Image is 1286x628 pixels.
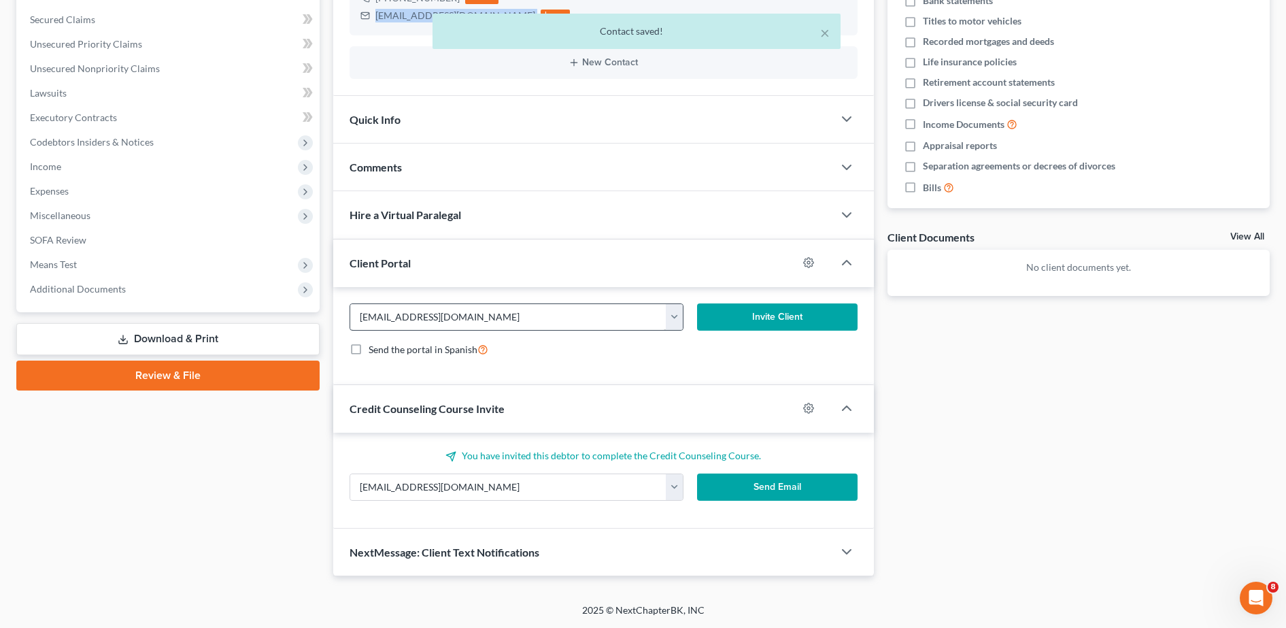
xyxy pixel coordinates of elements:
span: Lawsuits [30,87,67,99]
span: Life insurance policies [923,55,1017,69]
button: New Contact [360,57,847,68]
a: View All [1230,232,1264,242]
a: Secured Claims [19,7,320,32]
span: Hire a Virtual Paralegal [350,208,461,221]
span: Unsecured Nonpriority Claims [30,63,160,74]
span: Income Documents [923,118,1004,131]
input: Enter email [350,304,667,330]
span: Separation agreements or decrees of divorces [923,159,1115,173]
span: NextMessage: Client Text Notifications [350,546,539,559]
iframe: Intercom live chat [1240,582,1272,614]
div: 2025 © NextChapterBK, INC [256,604,1031,628]
span: Expenses [30,185,69,197]
div: Client Documents [887,230,975,244]
span: Additional Documents [30,283,126,295]
span: Comments [350,161,402,173]
a: Unsecured Nonpriority Claims [19,56,320,81]
span: Drivers license & social security card [923,96,1078,110]
span: 8 [1268,582,1279,593]
span: Codebtors Insiders & Notices [30,136,154,148]
div: Contact saved! [443,24,830,38]
span: Send the portal in Spanish [369,344,477,355]
span: Means Test [30,259,77,270]
button: × [820,24,830,41]
span: Appraisal reports [923,139,997,152]
span: Income [30,161,61,172]
span: Quick Info [350,113,401,126]
p: You have invited this debtor to complete the Credit Counseling Course. [350,449,858,463]
span: Executory Contracts [30,112,117,123]
span: Miscellaneous [30,210,90,221]
button: Invite Client [697,303,858,331]
p: No client documents yet. [898,261,1259,274]
input: Enter email [350,474,667,500]
div: home [541,10,571,22]
a: Review & File [16,361,320,391]
a: Lawsuits [19,81,320,105]
button: Send Email [697,474,858,501]
span: Retirement account statements [923,76,1055,89]
span: Client Portal [350,257,411,269]
span: Bills [923,181,941,195]
span: Credit Counseling Course Invite [350,402,505,415]
a: Download & Print [16,323,320,355]
a: Executory Contracts [19,105,320,130]
div: [EMAIL_ADDRESS][DOMAIN_NAME] [375,9,535,22]
span: SOFA Review [30,234,86,246]
a: SOFA Review [19,228,320,252]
